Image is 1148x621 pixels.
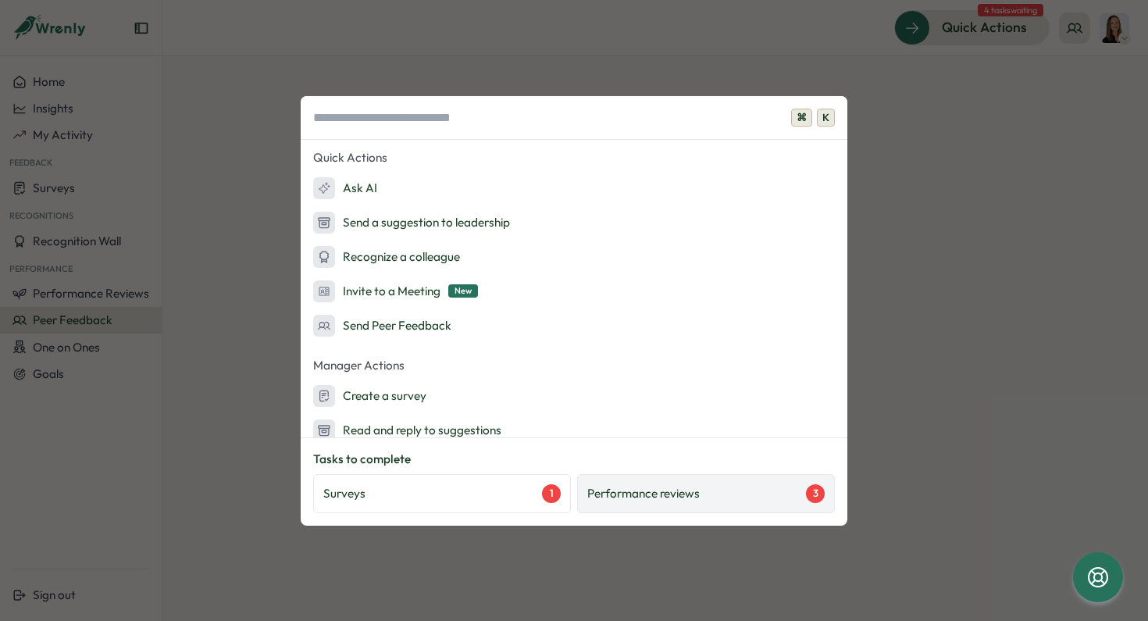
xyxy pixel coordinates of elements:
button: Invite to a MeetingNew [301,276,847,307]
div: Create a survey [313,385,426,407]
button: Read and reply to suggestions [301,415,847,446]
p: Performance reviews [587,485,700,502]
p: Quick Actions [301,146,847,170]
button: Send Peer Feedback [301,310,847,341]
div: Recognize a colleague [313,246,460,268]
button: Create a survey [301,380,847,412]
span: ⌘ [791,109,812,127]
div: Send Peer Feedback [313,315,451,337]
div: 3 [806,484,825,503]
div: Invite to a Meeting [313,280,478,302]
div: 1 [542,484,561,503]
p: Manager Actions [301,354,847,377]
div: Read and reply to suggestions [313,419,501,441]
span: New [448,284,478,298]
span: K [817,109,835,127]
button: Ask AI [301,173,847,204]
div: Ask AI [313,177,377,199]
button: Recognize a colleague [301,241,847,273]
p: Surveys [323,485,365,502]
p: Tasks to complete [313,451,835,468]
button: Send a suggestion to leadership [301,207,847,238]
div: Send a suggestion to leadership [313,212,510,234]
